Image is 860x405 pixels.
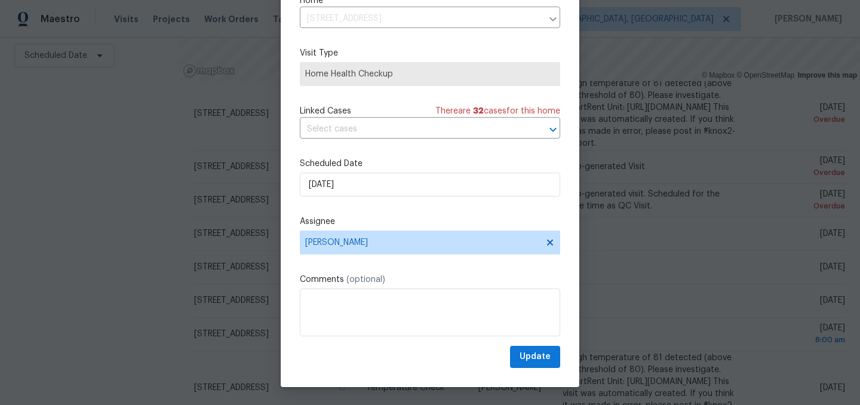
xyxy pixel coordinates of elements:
span: (optional) [346,275,385,284]
input: Enter in an address [300,10,542,28]
label: Visit Type [300,47,560,59]
span: Linked Cases [300,105,351,117]
label: Comments [300,274,560,286]
input: M/D/YYYY [300,173,560,197]
span: 32 [473,107,484,115]
label: Scheduled Date [300,158,560,170]
button: Open [545,121,561,138]
input: Select cases [300,120,527,139]
span: Update [520,349,551,364]
button: Update [510,346,560,368]
label: Assignee [300,216,560,228]
span: [PERSON_NAME] [305,238,539,247]
span: There are case s for this home [435,105,560,117]
span: Home Health Checkup [305,68,555,80]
